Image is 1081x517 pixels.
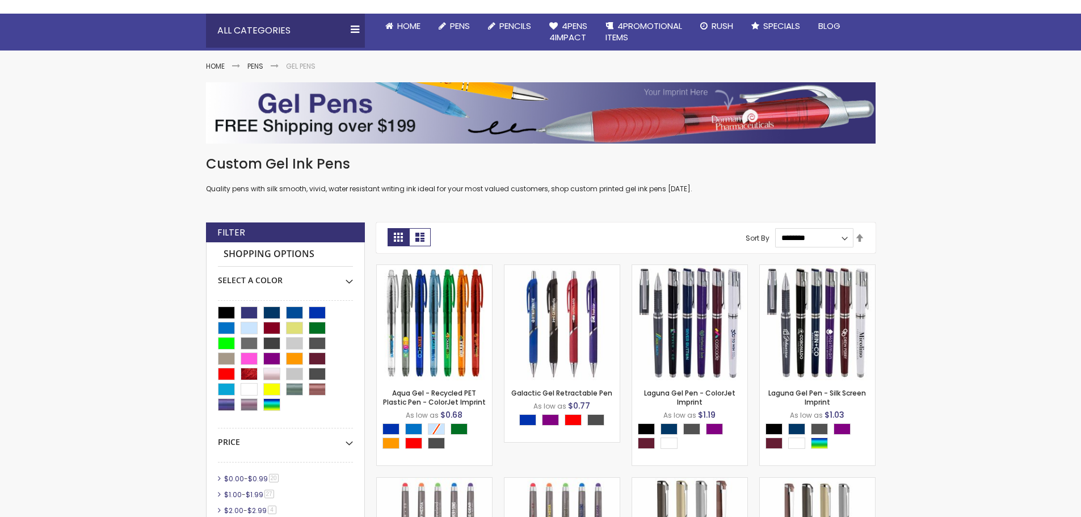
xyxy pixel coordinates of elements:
a: $0.00-$0.9920 [221,474,283,484]
div: Dark Red [765,438,783,449]
a: Home [376,14,430,39]
span: $0.99 [248,474,268,484]
div: Select A Color [382,423,492,452]
div: All Categories [206,14,365,48]
div: Orange [382,438,399,449]
span: 20 [269,474,279,482]
div: Blue [519,414,536,426]
div: Dark Red [638,438,655,449]
span: Specials [763,20,800,32]
span: Blog [818,20,840,32]
div: Navy Blue [788,423,805,435]
label: Sort By [746,233,769,242]
strong: Shopping Options [218,242,353,267]
div: White [788,438,805,449]
h1: Custom Gel Ink Pens [206,155,876,173]
div: Navy Blue [661,423,678,435]
img: Laguna Gel Pen - ColorJet Imprint [632,265,747,380]
span: 4PROMOTIONAL ITEMS [605,20,682,43]
span: As low as [533,401,566,411]
span: Rush [712,20,733,32]
div: Black [765,423,783,435]
span: 27 [264,490,274,498]
span: As low as [790,410,823,420]
div: Smoke [587,414,604,426]
a: 4PROMOTIONALITEMS [596,14,691,51]
strong: Grid [388,228,409,246]
div: Red [405,438,422,449]
img: Aqua Gel - Recycled PET Plastic Pen - ColorJet Imprint [377,265,492,380]
span: As low as [663,410,696,420]
a: $1.00-$1.9927 [221,490,278,499]
img: Gel Pens [206,82,876,144]
span: $1.19 [698,409,716,421]
a: Islander Softy Metallic Gel Pen with Stylus [632,477,747,487]
img: Galactic Gel Retractable Pen [504,265,620,380]
a: 4Pens4impact [540,14,596,51]
div: Blue Light [405,423,422,435]
div: Black [638,423,655,435]
div: Select A Color [519,414,610,428]
strong: Filter [217,226,245,239]
div: Purple [542,414,559,426]
div: Gunmetal [683,423,700,435]
a: Pens [430,14,479,39]
a: Islander Softy Gel Pen with Stylus [377,477,492,487]
a: Home [206,61,225,71]
div: Gunmetal [811,423,828,435]
span: $0.77 [568,400,590,411]
a: Laguna Gel Pen - Silk Screen Imprint [760,264,875,274]
div: Green [451,423,468,435]
span: $1.03 [825,409,844,421]
span: Home [397,20,420,32]
div: Smoke [428,438,445,449]
span: $2.00 [224,506,243,515]
div: Blue [382,423,399,435]
a: Specials [742,14,809,39]
span: As low as [406,410,439,420]
span: 4 [268,506,276,514]
div: Price [218,428,353,448]
a: Galactic Gel Retractable Pen [511,388,612,398]
img: Laguna Gel Pen - Silk Screen Imprint [760,265,875,380]
span: 4Pens 4impact [549,20,587,43]
span: $1.00 [224,490,242,499]
div: White [661,438,678,449]
span: $1.99 [246,490,263,499]
span: Pencils [499,20,531,32]
div: Select A Color [638,423,747,452]
div: Red [565,414,582,426]
span: $0.00 [224,474,244,484]
div: Purple [834,423,851,435]
a: Aqua Gel - Recycled PET Plastic Pen - ColorJet Imprint [383,388,486,407]
a: Islander Softy Gel with Stylus - ColorJet Imprint [504,477,620,487]
span: $2.99 [247,506,267,515]
a: Galactic Gel Retractable Pen [504,264,620,274]
a: Aqua Gel - Recycled PET Plastic Pen - ColorJet Imprint [377,264,492,274]
div: Select A Color [218,267,353,286]
a: Pencils [479,14,540,39]
a: Blog [809,14,849,39]
a: $2.00-$2.994 [221,506,280,515]
span: $0.68 [440,409,462,421]
a: Laguna Gel Pen - ColorJet Imprint [632,264,747,274]
div: Assorted [811,438,828,449]
a: Laguna Gel Pen - ColorJet Imprint [644,388,735,407]
span: Pens [450,20,470,32]
a: Rush [691,14,742,39]
div: Quality pens with silk smooth, vivid, water resistant writing ink ideal for your most valued cust... [206,155,876,194]
a: Pens [247,61,263,71]
strong: Gel Pens [286,61,316,71]
a: Laguna Gel Pen - Silk Screen Imprint [768,388,866,407]
a: Islander Softy Metallic Gel Pen with Stylus - ColorJet Imprint [760,477,875,487]
div: Purple [706,423,723,435]
div: Select A Color [765,423,875,452]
